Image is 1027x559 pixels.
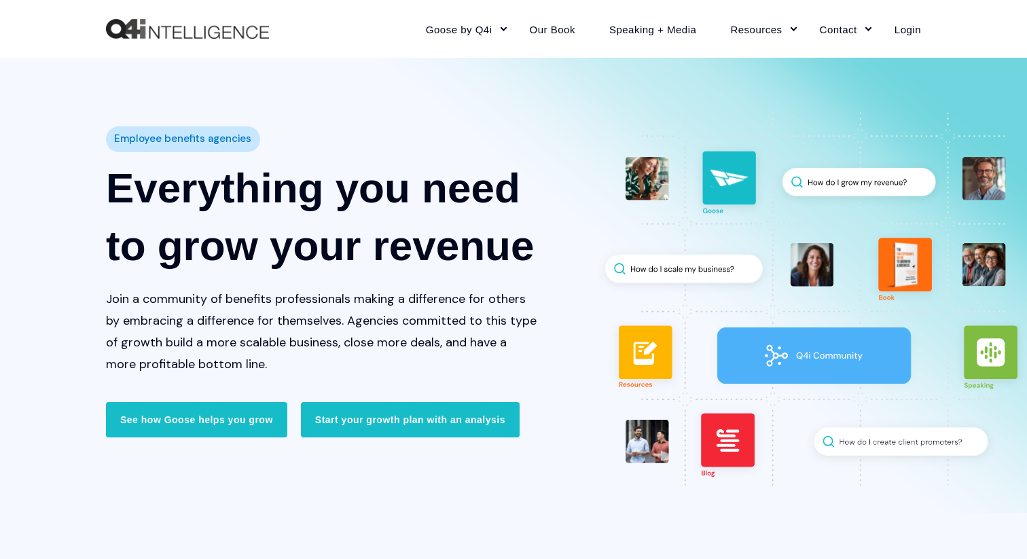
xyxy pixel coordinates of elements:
[106,159,538,274] h1: Everything you need to grow your revenue
[106,19,269,39] img: Q4intelligence, LLC logo
[301,402,520,437] a: Start your growth plan with an analysis
[106,402,287,437] a: See how Goose helps you grow
[114,129,251,149] span: Employee benefits agencies
[106,19,269,39] a: Back to Home
[106,288,538,375] p: Join a community of benefits professionals making a difference for others by embracing a differen...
